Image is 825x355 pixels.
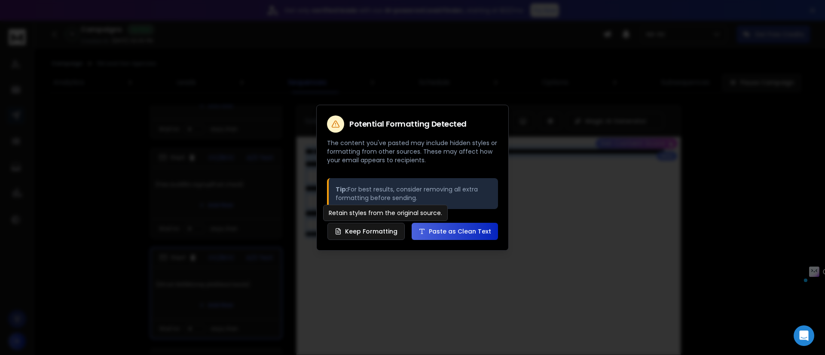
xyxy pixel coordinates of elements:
div: Retain styles from the original source. [323,205,448,221]
p: The content you've pasted may include hidden styles or formatting from other sources. These may a... [327,139,498,164]
button: Keep Formatting [327,223,405,240]
strong: Tip: [336,185,348,194]
h2: Potential Formatting Detected [349,120,467,128]
p: For best results, consider removing all extra formatting before sending. [336,185,491,202]
button: Paste as Clean Text [412,223,498,240]
div: Open Intercom Messenger [794,325,814,346]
